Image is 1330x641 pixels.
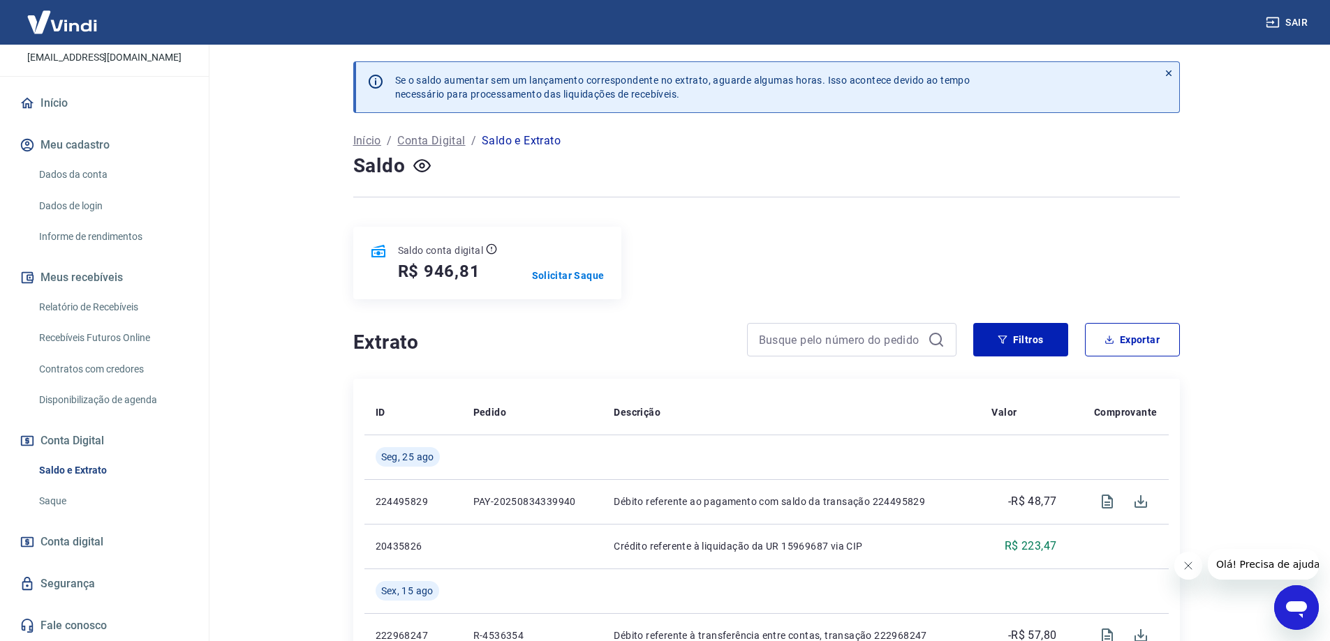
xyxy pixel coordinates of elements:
[614,405,660,419] p: Descrição
[34,192,192,220] a: Dados de login
[34,355,192,384] a: Contratos com credores
[353,152,406,180] h4: Saldo
[482,133,561,149] p: Saldo e Extrato
[34,324,192,352] a: Recebíveis Futuros Online
[17,527,192,557] a: Conta digital
[1208,549,1319,580] iframe: Mensagem da empresa
[991,405,1017,419] p: Valor
[34,487,192,515] a: Saque
[376,539,451,553] p: 20435826
[48,30,160,45] p: [PERSON_NAME]
[1174,552,1202,580] iframe: Fechar mensagem
[27,50,182,65] p: [EMAIL_ADDRESS][DOMAIN_NAME]
[40,532,103,552] span: Conta digital
[1124,485,1158,518] span: Download
[1005,538,1057,555] p: R$ 223,47
[17,262,192,293] button: Meus recebíveis
[973,323,1068,356] button: Filtros
[34,293,192,322] a: Relatório de Recebíveis
[34,386,192,414] a: Disponibilização de agenda
[759,329,922,350] input: Busque pelo número do pedido
[353,133,381,149] a: Início
[17,88,192,119] a: Início
[381,450,434,464] span: Seg, 25 ago
[614,495,969,508] p: Débito referente ao pagamento com saldo da transação 224495829
[1091,485,1124,518] span: Visualizar
[376,405,385,419] p: ID
[532,269,605,282] a: Solicitar Saque
[1008,493,1057,510] p: -R$ 48,77
[17,1,108,43] img: Vindi
[471,133,476,149] p: /
[34,456,192,485] a: Saldo e Extrato
[17,568,192,599] a: Segurança
[17,610,192,641] a: Fale conosco
[1263,10,1313,36] button: Sair
[1274,585,1319,630] iframe: Botão para abrir a janela de mensagens
[381,584,434,598] span: Sex, 15 ago
[1094,405,1157,419] p: Comprovante
[398,260,480,282] h5: R$ 946,81
[398,243,484,257] p: Saldo conta digital
[17,425,192,456] button: Conta Digital
[376,495,451,508] p: 224495829
[397,133,465,149] a: Conta Digital
[34,223,192,251] a: Informe de rendimentos
[473,495,592,508] p: PAY-20250834339940
[473,405,506,419] p: Pedido
[387,133,392,149] p: /
[34,160,192,189] a: Dados da conta
[17,130,192,160] button: Meu cadastro
[395,73,970,101] p: Se o saldo aumentar sem um lançamento correspondente no extrato, aguarde algumas horas. Isso acon...
[8,10,117,21] span: Olá! Precisa de ajuda?
[614,539,969,553] p: Crédito referente à liquidação da UR 15969687 via CIP
[1085,323,1180,356] button: Exportar
[353,329,730,356] h4: Extrato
